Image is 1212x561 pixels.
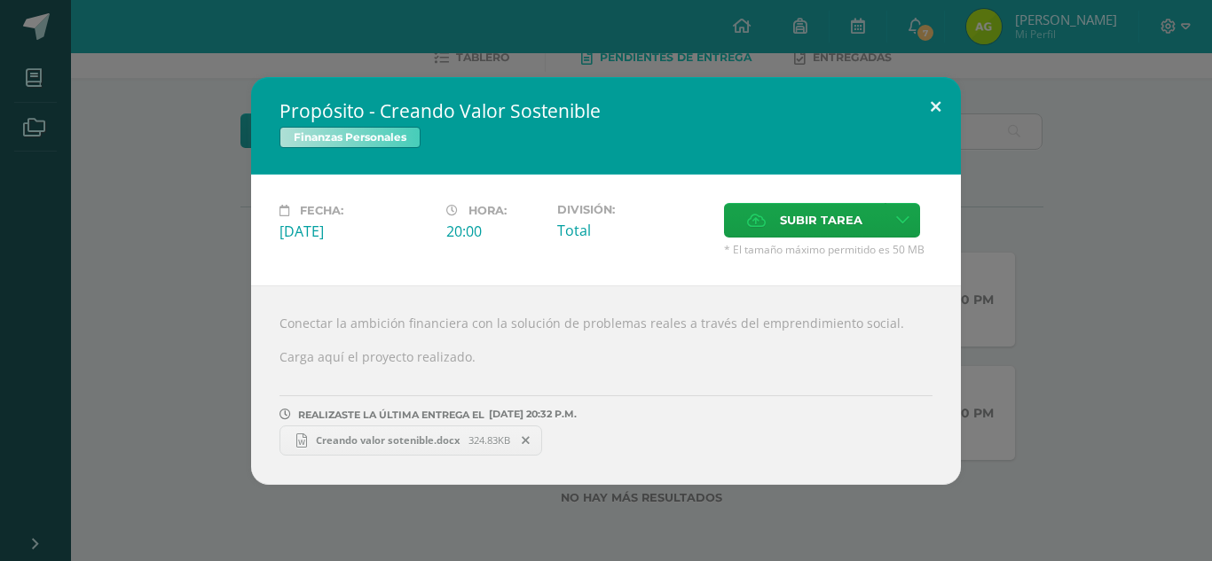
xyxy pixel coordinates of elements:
div: [DATE] [279,222,432,241]
span: Remover entrega [511,431,541,450]
h2: Propósito - Creando Valor Sostenible [279,98,933,123]
span: Creando valor sotenible.docx [307,433,468,447]
span: Finanzas Personales [279,127,421,148]
span: Subir tarea [780,204,862,237]
span: REALIZASTE LA ÚLTIMA ENTREGA EL [298,409,484,421]
label: División: [557,203,710,216]
span: [DATE] 20:32 P.M. [484,414,577,415]
div: Total [557,221,710,240]
a: Creando valor sotenible.docx 324.83KB [279,425,542,456]
button: Close (Esc) [910,77,961,137]
span: 324.83KB [468,433,510,447]
div: Conectar la ambición financiera con la solución de problemas reales a través del emprendimiento s... [251,285,961,485]
div: 20:00 [446,222,543,241]
span: Hora: [468,204,507,217]
span: Fecha: [300,204,343,217]
span: * El tamaño máximo permitido es 50 MB [724,242,933,257]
